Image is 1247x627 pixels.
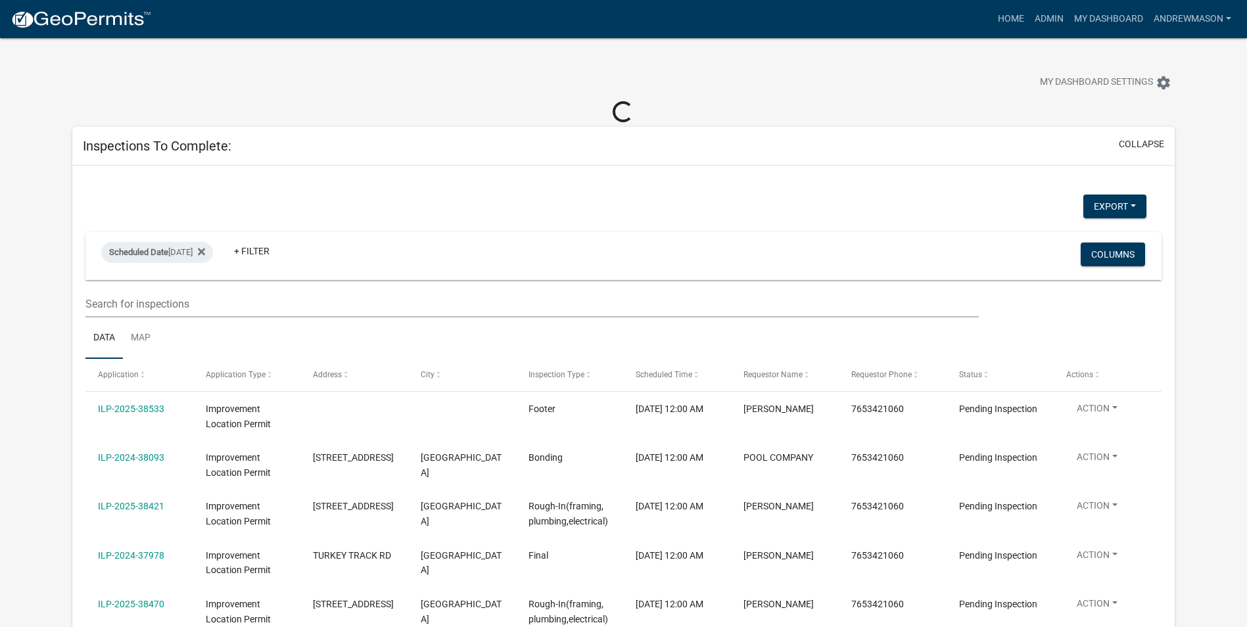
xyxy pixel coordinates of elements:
[313,501,394,511] span: 4031 DYNASTY LN
[421,501,502,526] span: MARTINSVILLE
[300,359,408,390] datatable-header-cell: Address
[193,359,301,390] datatable-header-cell: Application Type
[206,599,271,624] span: Improvement Location Permit
[206,550,271,576] span: Improvement Location Permit
[1040,75,1153,91] span: My Dashboard Settings
[85,317,123,360] a: Data
[743,599,814,609] span: David J Heavrin Jr
[1029,7,1069,32] a: Admin
[731,359,839,390] datatable-header-cell: Requestor Name
[529,550,548,561] span: Final
[516,359,624,390] datatable-header-cell: Inspection Type
[959,550,1037,561] span: Pending Inspection
[123,317,158,360] a: Map
[529,501,608,526] span: Rough-In(framing, plumbing,electrical)
[851,370,912,379] span: Requestor Phone
[1066,548,1128,567] button: Action
[1066,402,1128,421] button: Action
[1066,597,1128,616] button: Action
[1148,7,1236,32] a: AndrewMason
[206,501,271,526] span: Improvement Location Permit
[636,599,703,609] span: 08/20/2025, 12:00 AM
[1156,75,1171,91] i: settings
[206,452,271,478] span: Improvement Location Permit
[851,550,904,561] span: 7653421060
[1069,7,1148,32] a: My Dashboard
[743,550,814,561] span: Jonathan
[623,359,731,390] datatable-header-cell: Scheduled Time
[421,370,435,379] span: City
[743,370,803,379] span: Requestor Name
[98,404,164,414] a: ILP-2025-38533
[1119,137,1164,151] button: collapse
[959,452,1037,463] span: Pending Inspection
[993,7,1029,32] a: Home
[529,370,584,379] span: Inspection Type
[313,550,391,561] span: TURKEY TRACK RD
[98,550,164,561] a: ILP-2024-37978
[529,452,563,463] span: Bonding
[839,359,947,390] datatable-header-cell: Requestor Phone
[636,370,692,379] span: Scheduled Time
[98,452,164,463] a: ILP-2024-38093
[313,452,394,463] span: 9001 N CRICKWOOD LN
[85,359,193,390] datatable-header-cell: Application
[408,359,516,390] datatable-header-cell: City
[959,501,1037,511] span: Pending Inspection
[743,452,813,463] span: POOL COMPANY
[206,370,266,379] span: Application Type
[959,404,1037,414] span: Pending Inspection
[743,404,814,414] span: Steven Stout
[98,599,164,609] a: ILP-2025-38470
[636,452,703,463] span: 08/20/2025, 12:00 AM
[851,452,904,463] span: 7653421060
[851,501,904,511] span: 7653421060
[421,452,502,478] span: MOORESVILLE
[1081,243,1145,266] button: Columns
[83,138,231,154] h5: Inspections To Complete:
[1066,499,1128,518] button: Action
[636,550,703,561] span: 08/20/2025, 12:00 AM
[851,404,904,414] span: 7653421060
[636,501,703,511] span: 08/20/2025, 12:00 AM
[1083,195,1146,218] button: Export
[85,290,979,317] input: Search for inspections
[959,370,982,379] span: Status
[743,501,814,511] span: PATRICK FARHAR
[1066,450,1128,469] button: Action
[1054,359,1162,390] datatable-header-cell: Actions
[421,599,502,624] span: MOORESVILLE
[109,247,168,257] span: Scheduled Date
[101,242,213,263] div: [DATE]
[98,370,139,379] span: Application
[959,599,1037,609] span: Pending Inspection
[851,599,904,609] span: 7653421060
[1029,70,1182,95] button: My Dashboard Settingssettings
[636,404,703,414] span: 08/20/2025, 12:00 AM
[1066,370,1093,379] span: Actions
[313,370,342,379] span: Address
[206,404,271,429] span: Improvement Location Permit
[224,239,280,263] a: + Filter
[946,359,1054,390] datatable-header-cell: Status
[98,501,164,511] a: ILP-2025-38421
[529,404,555,414] span: Footer
[313,599,394,609] span: 10177 N BETHEL CHURCH RD
[529,599,608,624] span: Rough-In(framing, plumbing,electrical)
[421,550,502,576] span: MARTINSVILLE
